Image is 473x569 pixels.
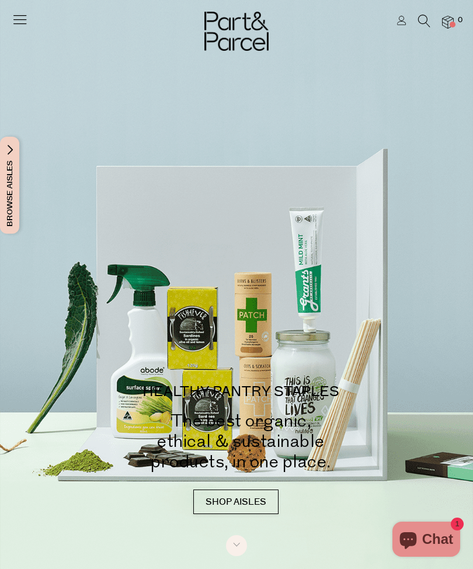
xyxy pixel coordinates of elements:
[35,385,447,399] p: HEALTHY PANTRY STAPLES
[35,411,447,472] h2: The best organic, ethical & sustainable products, in one place.
[455,15,465,26] span: 0
[193,490,279,514] a: SHOP AISLES
[389,522,464,560] inbox-online-store-chat: Shopify online store chat
[4,137,16,234] span: Browse Aisles
[442,16,454,28] a: 0
[204,12,269,51] img: Part&Parcel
